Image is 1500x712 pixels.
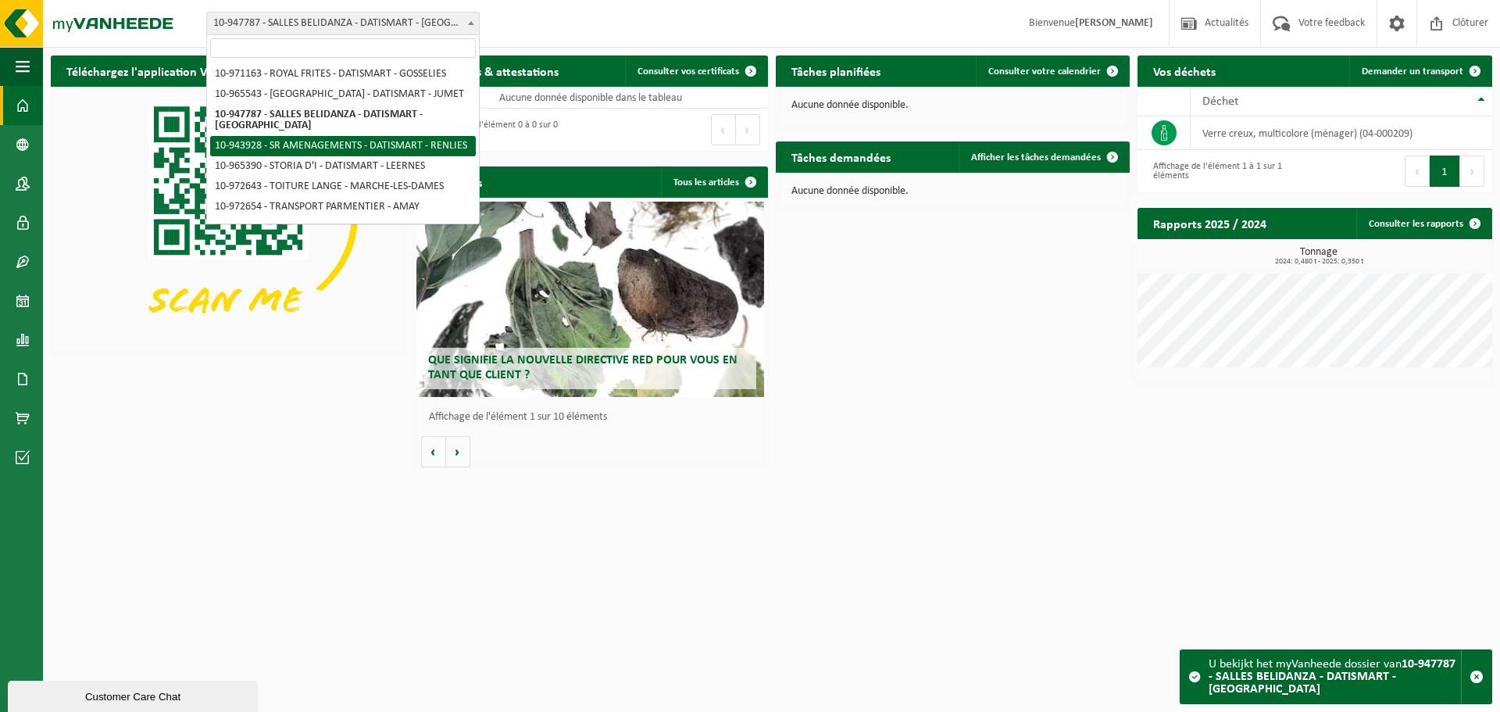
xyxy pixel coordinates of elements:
[1430,156,1460,187] button: 1
[959,141,1128,173] a: Afficher les tâches demandées
[1460,156,1484,187] button: Next
[1191,116,1492,150] td: verre creux, multicolore (ménager) (04-000209)
[711,114,736,145] button: Previous
[1137,55,1231,86] h2: Vos déchets
[625,55,766,87] a: Consulter vos certificats
[210,156,476,177] li: 10-965390 - STORIA D'I - DATISMART - LEERNES
[8,678,261,712] iframe: chat widget
[421,113,583,147] div: Affichage de l'élément 0 à 0 sur 0 éléments
[207,13,479,34] span: 10-947787 - SALLES BELIDANZA - DATISMART - MONT-SUR-MARCHIENNE
[51,55,344,86] h2: Téléchargez l'application Vanheede+ maintenant!
[1209,650,1461,703] div: U bekijkt het myVanheede dossier van
[210,84,476,105] li: 10-965543 - [GEOGRAPHIC_DATA] - DATISMART - JUMET
[1349,55,1491,87] a: Demander un transport
[776,141,906,172] h2: Tâches demandées
[661,166,766,198] a: Tous les articles
[210,197,476,217] li: 10-972654 - TRANSPORT PARMENTIER - AMAY
[210,64,476,84] li: 10-971163 - ROYAL FRITES - DATISMART - GOSSELIES
[1137,208,1282,238] h2: Rapports 2025 / 2024
[791,186,1115,197] p: Aucune donnée disponible.
[428,354,737,381] span: Que signifie la nouvelle directive RED pour vous en tant que client ?
[988,66,1101,77] span: Consulter votre calendrier
[210,217,476,249] li: 10-922193 - GSL PROXICAR [GEOGRAPHIC_DATA] - DAMPREMY
[206,12,480,35] span: 10-947787 - SALLES BELIDANZA - DATISMART - MONT-SUR-MARCHIENNE
[637,66,739,77] span: Consulter vos certificats
[210,105,476,136] li: 10-947787 - SALLES BELIDANZA - DATISMART - [GEOGRAPHIC_DATA]
[413,87,768,109] td: Aucune donnée disponible dans le tableau
[1145,154,1307,188] div: Affichage de l'élément 1 à 1 sur 1 éléments
[446,436,470,467] button: Volgende
[210,136,476,156] li: 10-943928 - SR AMENAGEMENTS - DATISMART - RENLIES
[1405,156,1430,187] button: Previous
[1356,208,1491,239] a: Consulter les rapports
[416,202,764,397] a: Que signifie la nouvelle directive RED pour vous en tant que client ?
[976,55,1128,87] a: Consulter votre calendrier
[1202,95,1238,108] span: Déchet
[1075,17,1153,29] strong: [PERSON_NAME]
[421,436,446,467] button: Vorige
[210,177,476,197] li: 10-972643 - TOITURE LANGE - MARCHE-LES-DAMES
[1362,66,1463,77] span: Demander un transport
[1209,658,1455,696] strong: 10-947787 - SALLES BELIDANZA - DATISMART - [GEOGRAPHIC_DATA]
[776,55,896,86] h2: Tâches planifiées
[971,152,1101,163] span: Afficher les tâches demandées
[1145,247,1492,266] h3: Tonnage
[429,412,760,423] p: Affichage de l'élément 1 sur 10 éléments
[413,55,574,86] h2: Certificats & attestations
[1145,258,1492,266] span: 2024: 0,480 t - 2025: 0,350 t
[791,100,1115,111] p: Aucune donnée disponible.
[51,87,405,352] img: Download de VHEPlus App
[736,114,760,145] button: Next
